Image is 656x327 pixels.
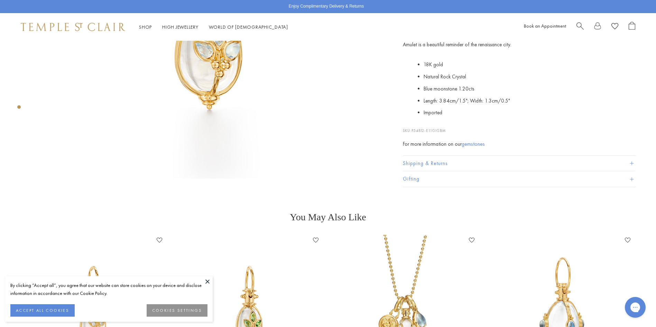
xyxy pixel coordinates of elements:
[524,23,566,29] a: Book an Appointment
[21,23,125,31] img: Temple St. Clair
[139,24,152,30] a: ShopShop
[403,24,631,48] span: 18K Blue Moonstone [PERSON_NAME] Amulet lets you keep [PERSON_NAME] close to your heart. It featu...
[424,59,635,71] li: 18K gold
[403,171,635,187] button: Gifting
[403,121,635,134] p: SKU:
[629,22,635,32] a: Open Shopping Bag
[462,140,485,147] a: gemstones
[10,281,207,297] div: By clicking “Accept all”, you agree that our website can store cookies on your device and disclos...
[424,83,635,95] li: Blue moonstone 1.20cts
[403,156,635,171] button: Shipping & Returns
[424,107,635,119] li: Imported
[403,140,635,148] div: For more information on our
[621,295,649,320] iframe: Gorgias live chat messenger
[28,212,628,223] h3: You May Also Like
[10,304,75,317] button: ACCEPT ALL COOKIES
[424,71,635,83] li: Natural Rock Crystal
[147,304,207,317] button: COOKIES SETTINGS
[576,22,584,32] a: Search
[289,3,364,10] p: Enjoy Complimentary Delivery & Returns
[611,22,618,32] a: View Wishlist
[412,128,446,133] span: P54812-E11GIGBM
[209,24,288,30] a: World of [DEMOGRAPHIC_DATA]World of [DEMOGRAPHIC_DATA]
[139,23,288,31] nav: Main navigation
[424,95,635,107] li: Length: 3.84cm/1.5"; Width: 1.3cm/0.5"
[17,104,21,114] div: Product gallery navigation
[162,24,198,30] a: High JewelleryHigh Jewellery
